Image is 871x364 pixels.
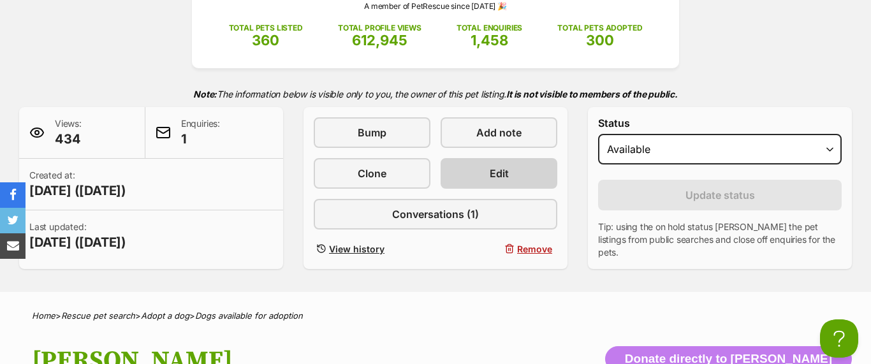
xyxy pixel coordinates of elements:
span: Edit [490,166,509,181]
p: TOTAL ENQUIRIES [457,22,522,34]
strong: It is not visible to members of the public. [506,89,678,99]
span: Add note [476,125,522,140]
span: [DATE] ([DATE]) [29,182,126,200]
a: Bump [314,117,430,148]
p: Created at: [29,169,126,200]
span: Clone [358,166,386,181]
p: TOTAL PETS LISTED [229,22,303,34]
a: Dogs available for adoption [195,310,303,321]
p: Last updated: [29,221,126,251]
span: View history [329,242,384,256]
iframe: Help Scout Beacon - Open [820,319,858,358]
span: Conversations (1) [392,207,479,222]
span: Bump [358,125,386,140]
a: Conversations (1) [314,199,557,229]
a: View history [314,240,430,258]
span: 1,458 [471,32,508,48]
span: 1 [181,130,220,148]
p: TOTAL PETS ADOPTED [557,22,642,34]
p: Views: [55,117,82,148]
span: 612,945 [352,32,407,48]
span: 360 [252,32,279,48]
a: Home [32,310,55,321]
label: Status [598,117,842,129]
p: Enquiries: [181,117,220,148]
p: Tip: using the on hold status [PERSON_NAME] the pet listings from public searches and close off e... [598,221,842,259]
a: Clone [314,158,430,189]
span: 300 [586,32,614,48]
p: TOTAL PROFILE VIEWS [338,22,421,34]
p: A member of PetRescue since [DATE] 🎉 [211,1,660,12]
span: [DATE] ([DATE]) [29,233,126,251]
span: 434 [55,130,82,148]
button: Remove [441,240,557,258]
p: The information below is visible only to you, the owner of this pet listing. [19,81,852,107]
a: Adopt a dog [141,310,189,321]
a: Rescue pet search [61,310,135,321]
a: Edit [441,158,557,189]
a: Add note [441,117,557,148]
button: Update status [598,180,842,210]
strong: Note: [193,89,217,99]
span: Update status [685,187,755,203]
span: Remove [517,242,552,256]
